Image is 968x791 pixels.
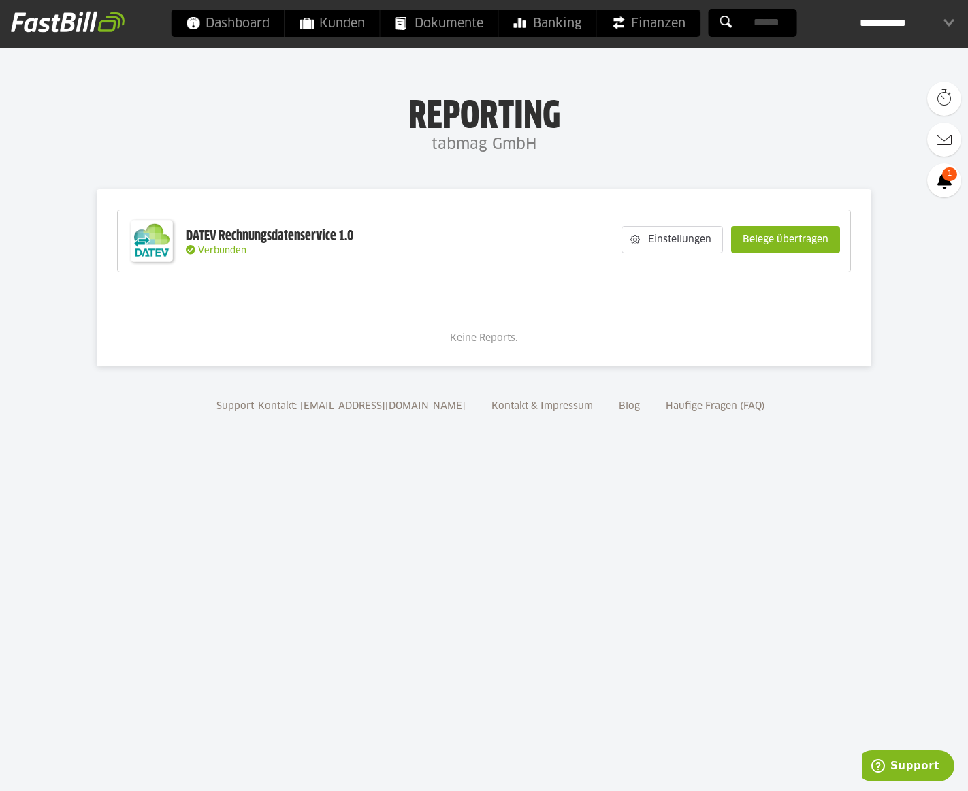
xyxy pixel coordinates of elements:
span: Dashboard [187,10,270,37]
span: Banking [514,10,581,37]
a: Support-Kontakt: [EMAIL_ADDRESS][DOMAIN_NAME] [212,402,470,411]
a: Finanzen [597,10,700,37]
span: Dokumente [396,10,483,37]
img: fastbill_logo_white.png [11,11,125,33]
a: Häufige Fragen (FAQ) [661,402,770,411]
a: Kontakt & Impressum [487,402,598,411]
span: 1 [942,167,957,181]
div: DATEV Rechnungsdatenservice 1.0 [186,227,353,245]
span: Finanzen [612,10,685,37]
span: Verbunden [198,246,246,255]
a: Dashboard [172,10,285,37]
a: Banking [499,10,596,37]
a: Kunden [285,10,380,37]
sl-button: Einstellungen [622,226,723,253]
iframe: Öffnet ein Widget, in dem Sie weitere Informationen finden [862,750,954,784]
h1: Reporting [136,96,832,131]
img: DATEV-Datenservice Logo [125,214,179,268]
a: Blog [614,402,645,411]
a: Dokumente [381,10,498,37]
span: Keine Reports. [450,334,518,343]
span: Kunden [300,10,365,37]
a: 1 [927,163,961,197]
sl-button: Belege übertragen [731,226,840,253]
